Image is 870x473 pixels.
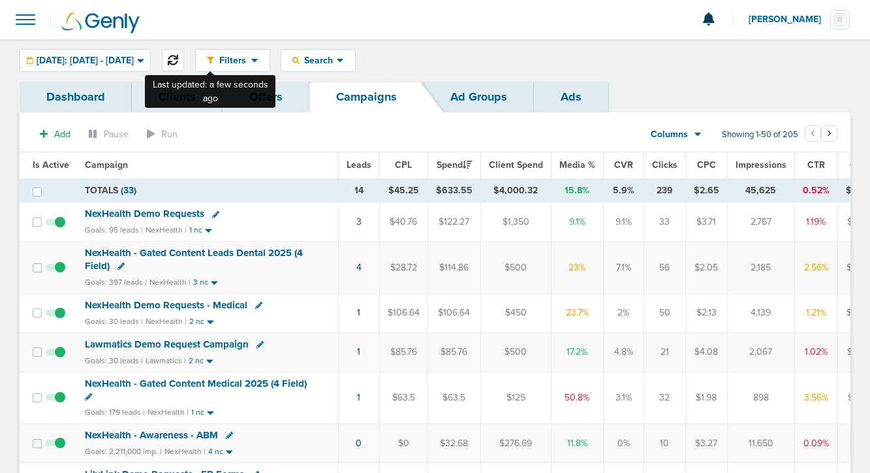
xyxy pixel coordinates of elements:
[651,128,688,141] span: Columns
[805,127,837,143] ul: Pagination
[722,129,798,140] span: Showing 1-50 of 205
[644,178,685,203] td: 239
[685,242,727,293] td: $2.05
[534,82,608,112] a: Ads
[164,447,206,456] small: NexHealth |
[208,447,223,457] small: 4 nc
[727,424,794,463] td: 11,650
[821,125,837,142] button: Go to next page
[424,82,534,112] a: Ad Groups
[85,447,162,457] small: Goals: 2,211,000 imp. |
[685,293,727,333] td: $2.13
[727,242,794,293] td: 2,185
[697,159,716,171] span: CPC
[338,178,379,203] td: 14
[644,333,685,372] td: 21
[480,203,551,242] td: $1,350
[727,333,794,372] td: 2,067
[551,203,603,242] td: 9.1%
[85,208,204,220] span: NexHealth Demo Requests
[794,372,837,423] td: 3.56%
[437,159,472,171] span: Spend
[148,408,189,417] small: NexHealth |
[427,424,480,463] td: $32.68
[379,424,427,463] td: $0
[193,278,208,287] small: 3 nc
[62,12,140,33] img: Genly
[603,178,644,203] td: 5.9%
[551,178,603,203] td: 15.8%
[85,299,247,311] span: NexHealth Demo Requests - Medical
[603,333,644,372] td: 4.8%
[427,242,480,293] td: $114.86
[644,293,685,333] td: 50
[685,424,727,463] td: $3.27
[191,408,204,417] small: 1 nc
[551,424,603,463] td: 11.8%
[794,293,837,333] td: 1.21%
[356,216,362,227] a: 3
[794,178,837,203] td: 0.52%
[356,262,362,273] a: 4
[644,242,685,293] td: 56
[54,129,70,140] span: Add
[379,178,427,203] td: $45.25
[749,15,830,24] span: [PERSON_NAME]
[85,338,249,350] span: Lawmatics Demo Request Campaign
[357,307,360,318] a: 1
[603,372,644,423] td: 3.1%
[379,203,427,242] td: $40.76
[146,356,186,365] small: Lawmatics |
[395,159,412,171] span: CPL
[603,242,644,293] td: 7.1%
[189,317,204,327] small: 2 nc
[727,203,794,242] td: 2,767
[727,372,794,423] td: 898
[356,438,362,449] a: 0
[189,225,202,235] small: 1 nc
[559,159,595,171] span: Media %
[427,293,480,333] td: $106.64
[727,178,794,203] td: 45,625
[727,293,794,333] td: 4,139
[132,82,223,112] a: Clients
[489,159,543,171] span: Client Spend
[77,178,338,203] td: TOTALS ( )
[551,333,603,372] td: 17.2%
[146,225,187,235] small: NexHealth |
[480,333,551,372] td: $500
[551,372,603,423] td: 50.8%
[85,247,303,272] span: NexHealth - Gated Content Leads Dental 2025 (4 Field)
[807,159,825,171] span: CTR
[850,159,870,171] span: CPM
[794,242,837,293] td: 2.56%
[427,372,480,423] td: $63.5
[189,356,204,366] small: 2 nc
[614,159,633,171] span: CVR
[685,203,727,242] td: $3.71
[214,55,251,66] span: Filters
[357,392,360,403] a: 1
[347,159,371,171] span: Leads
[37,56,134,65] span: [DATE]: [DATE] - [DATE]
[379,333,427,372] td: $85.76
[685,333,727,372] td: $4.08
[300,55,337,66] span: Search
[685,372,727,423] td: $1.98
[33,125,78,144] button: Add
[146,317,187,326] small: NexHealth |
[85,225,143,235] small: Goals: 95 leads |
[480,293,551,333] td: $450
[551,242,603,293] td: 23%
[794,424,837,463] td: 0.09%
[379,293,427,333] td: $106.64
[794,203,837,242] td: 1.19%
[123,185,134,196] span: 33
[551,293,603,333] td: 23.7%
[644,372,685,423] td: 32
[85,278,147,287] small: Goals: 397 leads |
[603,424,644,463] td: 0%
[85,429,218,441] span: NexHealth - Awareness - ABM
[794,333,837,372] td: 1.02%
[480,424,551,463] td: $276.69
